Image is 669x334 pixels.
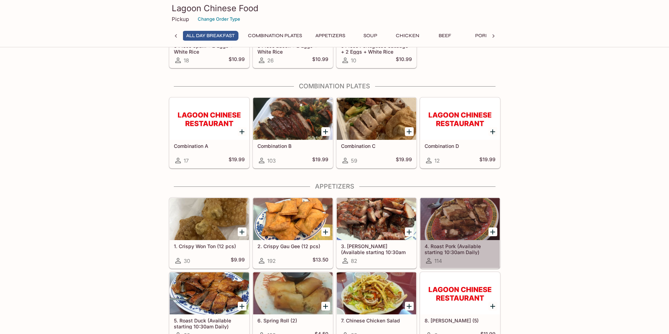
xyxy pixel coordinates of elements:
[341,43,412,54] h5: 5 Piece Portuguese Sausage + 2 Eggs + White Rice
[396,56,412,64] h5: $10.99
[170,198,249,240] div: 1. Crispy Won Ton (12 pcs)
[238,227,247,236] button: Add 1. Crispy Won Ton (12 pcs)
[229,56,245,64] h5: $10.99
[336,97,417,168] a: Combination C59$19.99
[174,143,245,149] h5: Combination A
[253,272,333,314] div: 6. Spring Roll (2)
[355,31,386,41] button: Soup
[170,98,249,140] div: Combination A
[434,157,440,164] span: 12
[244,31,306,41] button: Combination Plates
[420,272,500,314] div: 8. Lup Cheong (5)
[405,227,414,236] button: Add 3. Char Siu (Available starting 10:30am Daily)
[257,243,328,249] h5: 2. Crispy Gau Gee (12 pcs)
[311,31,349,41] button: Appetizers
[420,97,500,168] a: Combination D12$19.99
[488,127,497,136] button: Add Combination D
[396,156,412,165] h5: $19.99
[257,43,328,54] h5: 5 Piece Bacon + 2 Eggs + White Rice
[420,98,500,140] div: Combination D
[488,227,497,236] button: Add 4. Roast Pork (Available starting 10:30am Daily)
[337,198,416,240] div: 3. Char Siu (Available starting 10:30am Daily)
[312,56,328,64] h5: $10.99
[405,302,414,311] button: Add 7. Chinese Chicken Salad
[169,82,500,90] h4: Combination Plates
[229,156,245,165] h5: $19.99
[231,257,245,265] h5: $9.99
[253,198,333,240] div: 2. Crispy Gau Gee (12 pcs)
[238,302,247,311] button: Add 5. Roast Duck (Available starting 10:30am Daily)
[253,198,333,268] a: 2. Crispy Gau Gee (12 pcs)192$13.50
[184,57,189,64] span: 18
[341,243,412,255] h5: 3. [PERSON_NAME] (Available starting 10:30am Daily)
[195,14,243,25] button: Change Order Type
[321,302,330,311] button: Add 6. Spring Roll (2)
[341,143,412,149] h5: Combination C
[420,198,500,268] a: 4. Roast Pork (Available starting 10:30am Daily)114
[184,157,189,164] span: 17
[267,157,276,164] span: 103
[169,198,249,268] a: 1. Crispy Won Ton (12 pcs)30$9.99
[434,258,442,264] span: 114
[420,198,500,240] div: 4. Roast Pork (Available starting 10:30am Daily)
[392,31,424,41] button: Chicken
[172,16,189,22] p: Pickup
[425,143,496,149] h5: Combination D
[172,3,498,14] h3: Lagoon Chinese Food
[257,143,328,149] h5: Combination B
[351,157,357,164] span: 59
[174,43,245,54] h5: 3 Piece Spam + 2 Eggs + White Rice
[351,57,356,64] span: 10
[267,57,274,64] span: 26
[321,227,330,236] button: Add 2. Crispy Gau Gee (12 pcs)
[312,156,328,165] h5: $19.99
[238,127,247,136] button: Add Combination A
[429,31,461,41] button: Beef
[184,258,190,264] span: 30
[337,272,416,314] div: 7. Chinese Chicken Salad
[169,183,500,190] h4: Appetizers
[337,98,416,140] div: Combination C
[488,302,497,311] button: Add 8. Lup Cheong (5)
[170,272,249,314] div: 5. Roast Duck (Available starting 10:30am Daily)
[466,31,498,41] button: Pork
[169,97,249,168] a: Combination A17$19.99
[336,198,417,268] a: 3. [PERSON_NAME] (Available starting 10:30am Daily)82
[425,318,496,323] h5: 8. [PERSON_NAME] (5)
[321,127,330,136] button: Add Combination B
[425,243,496,255] h5: 4. Roast Pork (Available starting 10:30am Daily)
[253,97,333,168] a: Combination B103$19.99
[313,257,328,265] h5: $13.50
[174,318,245,329] h5: 5. Roast Duck (Available starting 10:30am Daily)
[182,31,238,41] button: All Day Breakfast
[267,258,276,264] span: 192
[253,98,333,140] div: Combination B
[174,243,245,249] h5: 1. Crispy Won Ton (12 pcs)
[257,318,328,323] h5: 6. Spring Roll (2)
[351,258,357,264] span: 82
[405,127,414,136] button: Add Combination C
[479,156,496,165] h5: $19.99
[341,318,412,323] h5: 7. Chinese Chicken Salad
